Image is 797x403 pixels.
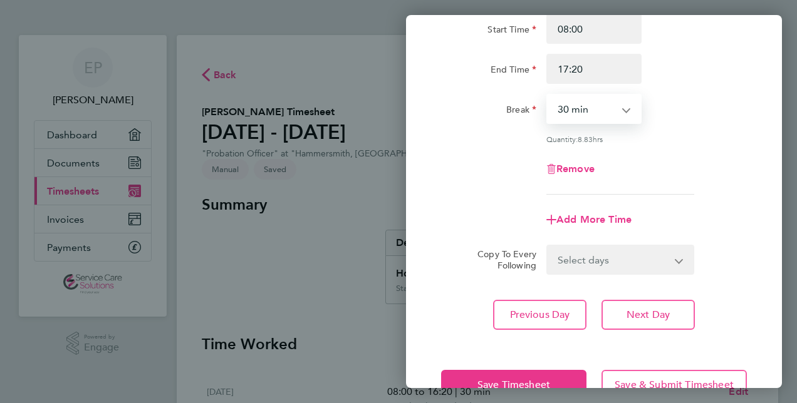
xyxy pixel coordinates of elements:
span: 8.83 [578,134,593,144]
label: Copy To Every Following [467,248,536,271]
button: Previous Day [493,300,586,330]
input: E.g. 08:00 [546,14,642,44]
button: Save & Submit Timesheet [602,370,747,400]
label: Start Time [487,24,536,39]
span: Remove [556,163,595,175]
label: Break [506,104,536,119]
label: End Time [491,64,536,79]
button: Remove [546,164,595,174]
span: Save Timesheet [477,379,550,391]
button: Next Day [602,300,695,330]
span: Save & Submit Timesheet [615,379,734,391]
span: Next Day [627,309,670,321]
input: E.g. 18:00 [546,54,642,84]
span: Previous Day [510,309,570,321]
button: Save Timesheet [441,370,586,400]
button: Add More Time [546,215,632,225]
span: Add More Time [556,213,632,225]
div: Quantity: hrs [546,134,694,144]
